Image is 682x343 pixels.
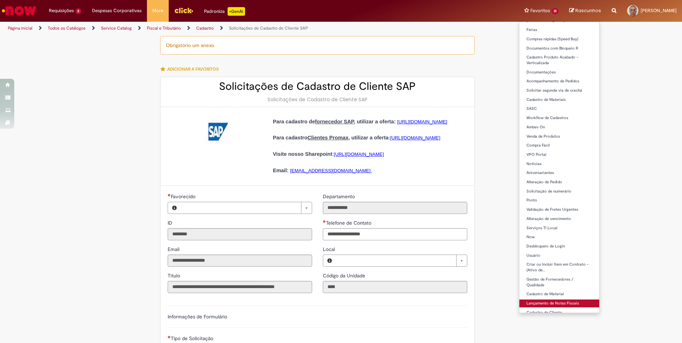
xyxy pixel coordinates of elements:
a: VPO Portal [519,151,599,159]
a: [EMAIL_ADDRESS][DOMAIN_NAME] [290,168,371,173]
a: Now [519,233,599,241]
span: Tipo de Solicitação [171,335,215,342]
a: Solicitações de Cadastro de Cliente SAP [229,25,308,31]
a: Validação de Fretes Urgentes [519,206,599,214]
a: Service Catalog [101,25,132,31]
span: Para cadastro , utilizar a oferta [273,135,388,140]
span: Visite nosso Sharepoint [273,151,332,157]
a: Compra Fácil [519,142,599,149]
label: Somente leitura - Email [168,246,181,253]
a: [URL][DOMAIN_NAME] [390,135,441,140]
a: Limpar campo Local [336,255,467,266]
img: Solicitações de Cadastro de Cliente SAP [206,121,229,144]
span: Somente leitura - ID [168,220,174,226]
a: Cadastro [196,25,214,31]
span: : [332,151,334,157]
a: Alteração de vencimento [519,215,599,223]
span: Obrigatório Preenchido [323,220,326,223]
span: Somente leitura - Título [168,272,182,279]
span: 31 [551,8,559,14]
a: Ambev On [519,123,599,131]
a: Solicitar segunda via de crachá [519,87,599,94]
label: Somente leitura - Título [168,272,182,279]
a: Venda de Produtos [519,133,599,140]
span: Telefone de Contato [326,220,373,226]
a: Cadastro Produto Acabado - Verticalizada [519,53,599,67]
span: Para cadastro de , utilizar a oferta: [273,119,396,124]
a: Férias [519,26,599,34]
span: [PERSON_NAME] [641,7,677,14]
h2: Solicitações de Cadastro de Cliente SAP [168,81,467,92]
img: click_logo_yellow_360x200.png [174,5,193,16]
span: Necessários [168,194,171,196]
a: Alteração de Pedido [519,178,599,186]
button: Adicionar a Favoritos [160,62,223,77]
ul: Favoritos [519,21,600,313]
u: fornecedor SAP [315,119,354,124]
span: Adicionar a Favoritos [167,66,219,72]
a: Workflow de Cadastros [519,114,599,122]
a: Documentos com Bloqueio R [519,45,599,52]
span: Favoritos [530,7,550,14]
a: Rascunhos [569,7,601,14]
div: Obrigatório um anexo. [160,36,475,55]
input: Email [168,255,312,267]
a: Acompanhamento de Pedidos [519,77,599,85]
a: Desbloqueio de Login [519,242,599,250]
a: [URL][DOMAIN_NAME] [334,152,384,157]
span: Local [323,246,336,252]
span: More [152,7,163,14]
a: Noticias [519,160,599,168]
label: Somente leitura - ID [168,219,174,226]
a: Criar ou Incluir Item em Contrato - (Ativo de… [519,261,599,274]
span: Somente leitura - Código da Unidade [323,272,367,279]
label: Somente leitura - Departamento [323,193,356,200]
div: Solicitações de Cadastro de Cliente SAP [168,96,467,103]
button: Local, Visualizar este registro [323,255,336,266]
a: Solicitação de numerário [519,188,599,195]
a: Gestão de Fornecedores / Qualidade [519,276,599,289]
div: Padroniza [204,7,245,16]
p: +GenAi [228,7,245,16]
a: Limpar campo Favorecido [181,202,312,214]
ul: Trilhas de página [5,22,449,35]
label: Somente leitura - Código da Unidade [323,272,367,279]
a: Fiscal e Tributário [147,25,181,31]
input: ID [168,228,312,240]
a: Usuário [519,252,599,260]
input: Departamento [323,202,467,214]
a: SASC [519,105,599,113]
a: Ponto [519,196,599,204]
img: ServiceNow [1,4,37,18]
span: Rascunhos [575,7,601,14]
input: Código da Unidade [323,281,467,293]
a: Cadastro de Materiais [519,96,599,104]
input: Telefone de Contato [323,228,467,240]
a: [URL][DOMAIN_NAME] [397,119,447,124]
button: Favorecido, Visualizar este registro [168,202,181,214]
span: Requisições [49,7,74,14]
a: Cadastro de Material [519,290,599,298]
span: Email: [273,168,289,173]
a: Serviços TI Local [519,224,599,232]
a: Documentações [519,68,599,76]
a: Compras rápidas (Speed Buy) [519,35,599,43]
span: : [388,135,390,140]
span: 2 [75,8,81,14]
span: Necessários [168,336,171,338]
a: Página inicial [8,25,32,31]
a: Aniversariantes [519,169,599,177]
label: Informações de Formulário [168,313,227,320]
u: Clientes Promax [307,135,348,140]
a: Todos os Catálogos [48,25,86,31]
span: Necessários - Favorecido [171,193,197,200]
a: Lançamento de Notas Fiscais [519,300,599,307]
a: Cadastro de Cliente [519,309,599,317]
input: Título [168,281,312,293]
span: Despesas Corporativas [92,7,142,14]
